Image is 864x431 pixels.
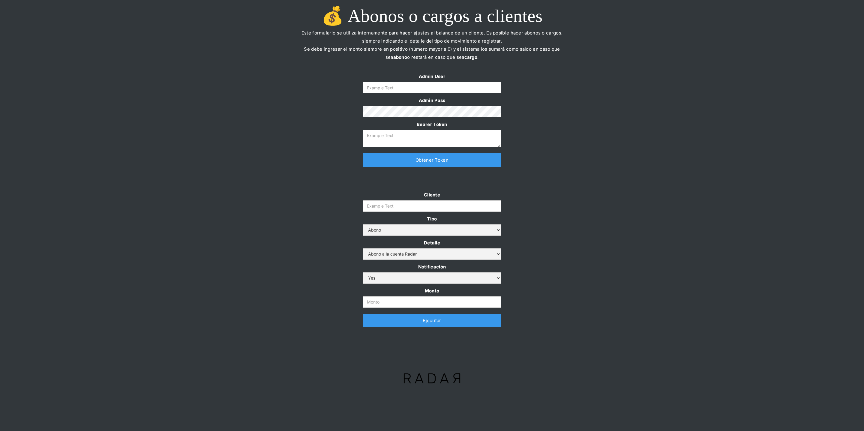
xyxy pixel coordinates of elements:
label: Admin User [363,72,501,80]
strong: abono [393,54,407,60]
input: Monto [363,296,501,308]
h1: 💰 Abonos o cargos a clientes [297,6,567,26]
label: Monto [363,287,501,295]
input: Example Text [363,82,501,93]
form: Form [363,72,501,147]
input: Example Text [363,200,501,212]
label: Tipo [363,215,501,223]
label: Notificación [363,263,501,271]
label: Bearer Token [363,120,501,128]
strong: cargo [464,54,478,60]
a: Ejecutar [363,314,501,327]
img: Logo Radar [394,363,470,393]
label: Admin Pass [363,96,501,104]
a: Obtener Token [363,153,501,167]
label: Cliente [363,191,501,199]
form: Form [363,191,501,308]
p: Este formulario se utiliza internamente para hacer ajustes al balance de un cliente. Es posible h... [297,29,567,69]
label: Detalle [363,239,501,247]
